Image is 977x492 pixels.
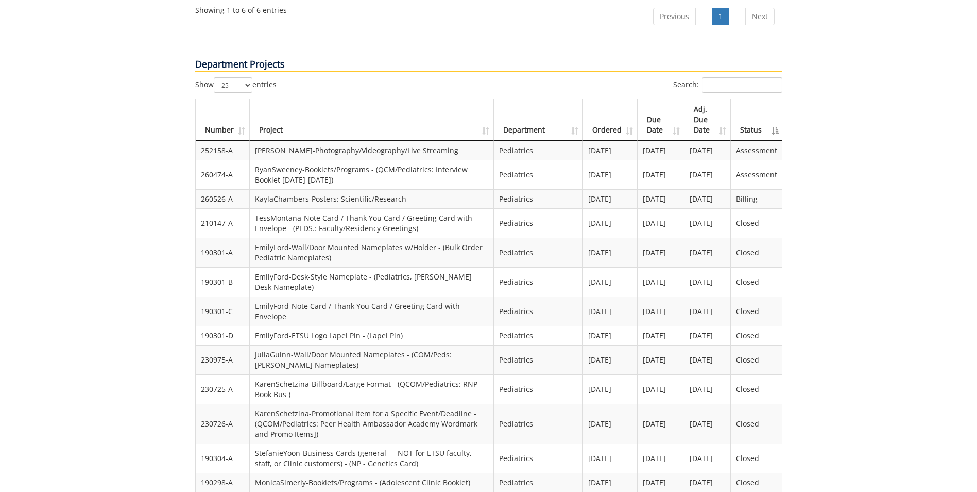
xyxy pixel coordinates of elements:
[583,160,638,189] td: [DATE]
[583,473,638,492] td: [DATE]
[684,297,731,326] td: [DATE]
[494,267,583,297] td: Pediatrics
[250,326,494,345] td: EmilyFord-ETSU Logo Lapel Pin - (Lapel Pin)
[638,473,684,492] td: [DATE]
[250,345,494,374] td: JuliaGuinn-Wall/Door Mounted Nameplates - (COM/Peds: [PERSON_NAME] Nameplates)
[731,238,782,267] td: Closed
[731,473,782,492] td: Closed
[684,208,731,238] td: [DATE]
[494,326,583,345] td: Pediatrics
[684,160,731,189] td: [DATE]
[638,208,684,238] td: [DATE]
[494,99,583,141] th: Department: activate to sort column ascending
[583,267,638,297] td: [DATE]
[583,99,638,141] th: Ordered: activate to sort column ascending
[583,297,638,326] td: [DATE]
[653,8,696,25] a: Previous
[494,160,583,189] td: Pediatrics
[684,326,731,345] td: [DATE]
[250,297,494,326] td: EmilyFord-Note Card / Thank You Card / Greeting Card with Envelope
[195,77,277,93] label: Show entries
[250,208,494,238] td: TessMontana-Note Card / Thank You Card / Greeting Card with Envelope - (PEDS.: Faculty/Residency ...
[494,208,583,238] td: Pediatrics
[250,374,494,404] td: KarenSchetzina-Billboard/Large Format - (QCOM/Pediatrics: RNP Book Bus )
[196,141,250,160] td: 252158-A
[731,326,782,345] td: Closed
[684,267,731,297] td: [DATE]
[494,141,583,160] td: Pediatrics
[731,189,782,208] td: Billing
[731,141,782,160] td: Assessment
[196,99,250,141] th: Number: activate to sort column ascending
[583,444,638,473] td: [DATE]
[638,444,684,473] td: [DATE]
[494,444,583,473] td: Pediatrics
[684,99,731,141] th: Adj. Due Date: activate to sort column ascending
[684,404,731,444] td: [DATE]
[731,444,782,473] td: Closed
[731,160,782,189] td: Assessment
[684,374,731,404] td: [DATE]
[583,326,638,345] td: [DATE]
[684,141,731,160] td: [DATE]
[684,238,731,267] td: [DATE]
[196,267,250,297] td: 190301-B
[250,99,494,141] th: Project: activate to sort column ascending
[638,141,684,160] td: [DATE]
[638,189,684,208] td: [DATE]
[196,404,250,444] td: 230726-A
[196,345,250,374] td: 230975-A
[731,345,782,374] td: Closed
[196,189,250,208] td: 260526-A
[494,374,583,404] td: Pediatrics
[494,238,583,267] td: Pediatrics
[684,473,731,492] td: [DATE]
[250,473,494,492] td: MonicaSimerly-Booklets/Programs - (Adolescent Clinic Booklet)
[684,345,731,374] td: [DATE]
[684,444,731,473] td: [DATE]
[196,208,250,238] td: 210147-A
[583,374,638,404] td: [DATE]
[731,99,782,141] th: Status: activate to sort column descending
[702,77,782,93] input: Search:
[583,189,638,208] td: [DATE]
[196,444,250,473] td: 190304-A
[195,58,782,72] p: Department Projects
[638,326,684,345] td: [DATE]
[731,267,782,297] td: Closed
[250,141,494,160] td: [PERSON_NAME]-Photography/Videography/Live Streaming
[250,160,494,189] td: RyanSweeney-Booklets/Programs - (QCM/Pediatrics: Interview Booklet [DATE]-[DATE])
[583,404,638,444] td: [DATE]
[583,238,638,267] td: [DATE]
[638,374,684,404] td: [DATE]
[731,374,782,404] td: Closed
[684,189,731,208] td: [DATE]
[250,404,494,444] td: KarenSchetzina-Promotional Item for a Specific Event/Deadline - (QCOM/Pediatrics: Peer Health Amb...
[196,326,250,345] td: 190301-D
[745,8,775,25] a: Next
[731,208,782,238] td: Closed
[638,267,684,297] td: [DATE]
[196,160,250,189] td: 260474-A
[494,189,583,208] td: Pediatrics
[250,238,494,267] td: EmilyFord-Wall/Door Mounted Nameplates w/Holder - (Bulk Order Pediatric Nameplates)
[583,141,638,160] td: [DATE]
[196,473,250,492] td: 190298-A
[673,77,782,93] label: Search:
[494,473,583,492] td: Pediatrics
[638,160,684,189] td: [DATE]
[250,189,494,208] td: KaylaChambers-Posters: Scientific/Research
[250,267,494,297] td: EmilyFord-Desk-Style Nameplate - (Pediatrics, [PERSON_NAME] Desk Nameplate)
[196,374,250,404] td: 230725-A
[731,297,782,326] td: Closed
[583,345,638,374] td: [DATE]
[638,345,684,374] td: [DATE]
[214,77,252,93] select: Showentries
[638,238,684,267] td: [DATE]
[250,444,494,473] td: StefanieYoon-Business Cards (general — NOT for ETSU faculty, staff, or Clinic customers) - (NP - ...
[195,1,287,15] div: Showing 1 to 6 of 6 entries
[638,404,684,444] td: [DATE]
[196,238,250,267] td: 190301-A
[712,8,729,25] a: 1
[638,297,684,326] td: [DATE]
